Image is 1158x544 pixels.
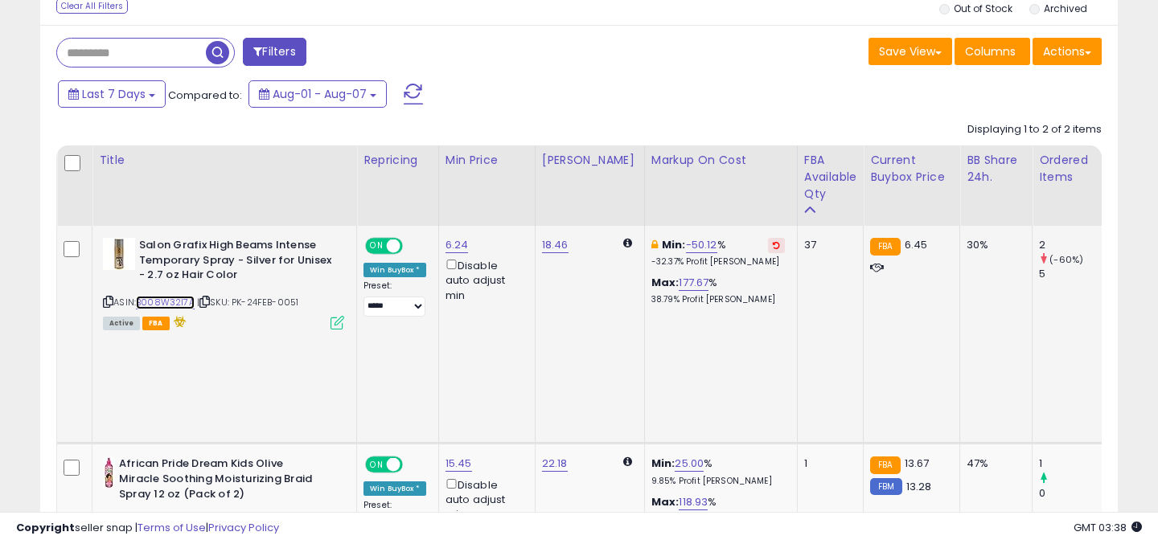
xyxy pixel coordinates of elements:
[542,237,569,253] a: 18.46
[679,275,708,291] a: 177.67
[1044,2,1087,15] label: Archived
[651,456,675,471] b: Min:
[243,38,306,66] button: Filters
[1039,267,1104,281] div: 5
[686,237,717,253] a: -50.12
[1039,238,1104,252] div: 2
[804,456,851,471] div: 1
[965,43,1016,59] span: Columns
[16,521,279,536] div: seller snap | |
[367,458,387,472] span: ON
[139,238,335,287] b: Salon Grafix High Beams Intense Temporary Spray - Silver for Unisex - 2.7 oz Hair Color
[870,152,953,186] div: Current Buybox Price
[542,152,638,169] div: [PERSON_NAME]
[675,456,704,472] a: 25.00
[804,238,851,252] div: 37
[273,86,367,102] span: Aug-01 - Aug-07
[905,237,928,252] span: 6.45
[955,38,1030,65] button: Columns
[651,152,790,169] div: Markup on Cost
[967,456,1020,471] div: 47%
[446,256,523,303] div: Disable auto adjust min
[1039,486,1104,501] div: 0
[967,152,1025,186] div: BB Share 24h.
[868,38,952,65] button: Save View
[446,237,469,253] a: 6.24
[363,152,432,169] div: Repricing
[142,317,170,330] span: FBA
[651,476,785,487] p: 9.85% Profit [PERSON_NAME]
[967,122,1102,137] div: Displaying 1 to 2 of 2 items
[679,494,708,510] a: 118.93
[446,152,528,169] div: Min Price
[400,458,426,472] span: OFF
[1039,456,1104,471] div: 1
[363,263,426,277] div: Win BuyBox *
[82,86,146,102] span: Last 7 Days
[119,456,314,505] b: African Pride Dream Kids Olive Miracle Soothing Moisturizing Braid Spray 12 oz (Pack of 2)
[651,294,785,305] p: 38.79% Profit [PERSON_NAME]
[1039,152,1098,186] div: Ordered Items
[363,280,426,317] div: Preset:
[870,478,901,495] small: FBM
[870,456,900,474] small: FBA
[651,495,785,525] div: %
[197,296,298,309] span: | SKU: PK-24FEB-0051
[170,316,187,327] i: hazardous material
[103,238,135,270] img: 316LIhqwslL._SL40_.jpg
[1033,38,1102,65] button: Actions
[446,476,523,522] div: Disable auto adjust min
[367,239,387,253] span: ON
[103,317,140,330] span: All listings currently available for purchase on Amazon
[644,145,797,226] th: The percentage added to the cost of goods (COGS) that forms the calculator for Min & Max prices.
[208,520,279,535] a: Privacy Policy
[363,481,426,496] div: Win BuyBox *
[651,256,785,268] p: -32.37% Profit [PERSON_NAME]
[954,2,1012,15] label: Out of Stock
[905,456,930,471] span: 13.67
[906,479,932,494] span: 13.28
[662,237,686,252] b: Min:
[16,520,75,535] strong: Copyright
[651,238,785,268] div: %
[651,456,785,486] div: %
[446,456,472,472] a: 15.45
[400,239,426,253] span: OFF
[168,88,242,103] span: Compared to:
[363,500,426,536] div: Preset:
[651,494,680,509] b: Max:
[651,276,785,305] div: %
[58,80,166,108] button: Last 7 Days
[870,238,900,256] small: FBA
[1049,253,1083,266] small: (-60%)
[248,80,387,108] button: Aug-01 - Aug-07
[138,520,206,535] a: Terms of Use
[103,238,344,328] div: ASIN:
[103,456,115,489] img: 31GdjpYbvCL._SL40_.jpg
[651,275,680,290] b: Max:
[136,296,195,309] a: B008W32I7A
[804,152,856,202] div: FBA Available Qty
[1074,520,1142,535] span: 2025-08-15 03:38 GMT
[99,152,350,169] div: Title
[542,456,568,472] a: 22.18
[967,238,1020,252] div: 30%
